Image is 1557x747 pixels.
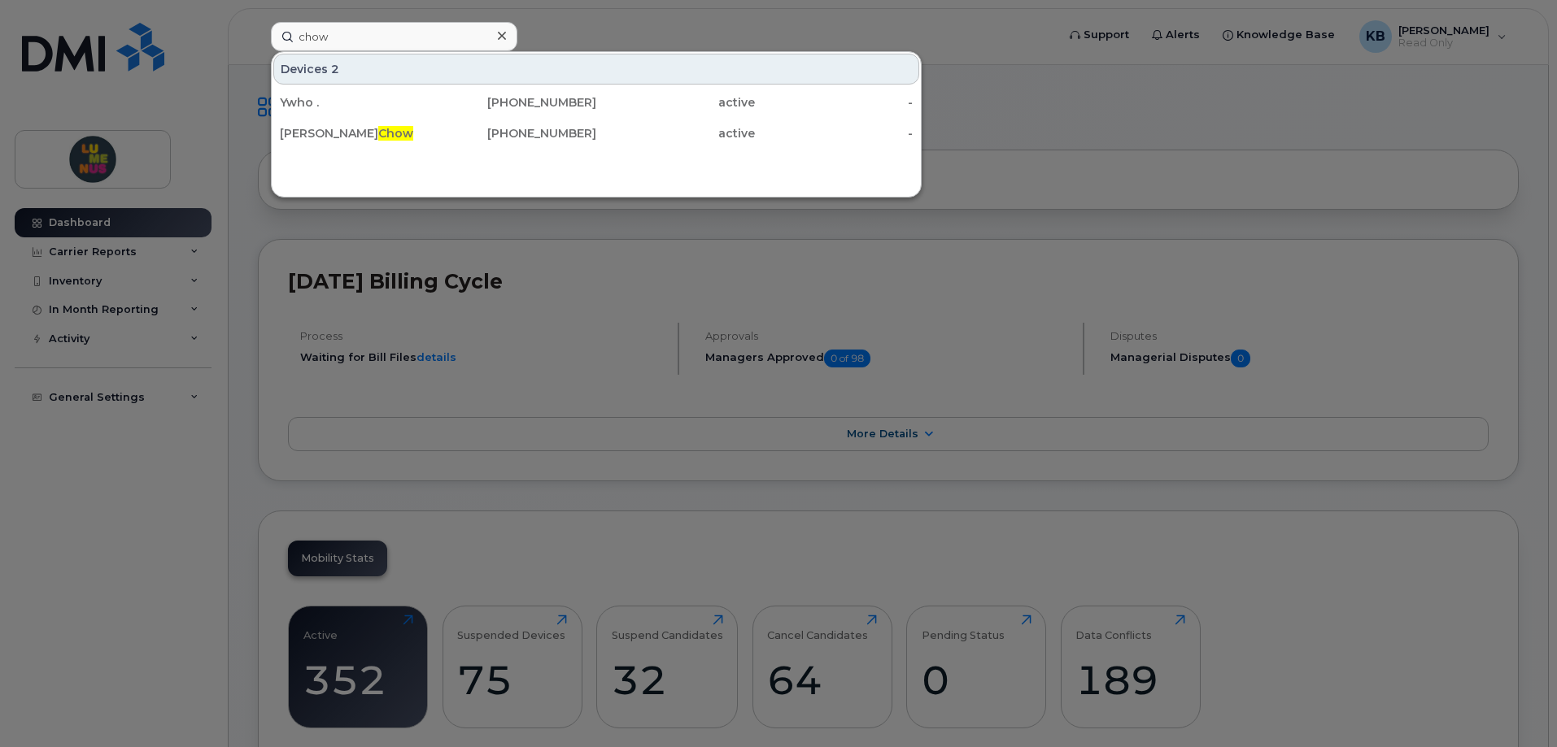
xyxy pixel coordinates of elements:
[280,125,438,141] div: [PERSON_NAME]
[331,61,339,77] span: 2
[273,119,919,148] a: [PERSON_NAME]Chow[PHONE_NUMBER]active-
[280,94,438,111] div: Ywho .
[596,125,755,141] div: active
[755,94,914,111] div: -
[438,125,597,141] div: [PHONE_NUMBER]
[378,126,413,141] span: Chow
[596,94,755,111] div: active
[273,54,919,85] div: Devices
[755,125,914,141] div: -
[273,88,919,117] a: Ywho .[PHONE_NUMBER]active-
[438,94,597,111] div: [PHONE_NUMBER]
